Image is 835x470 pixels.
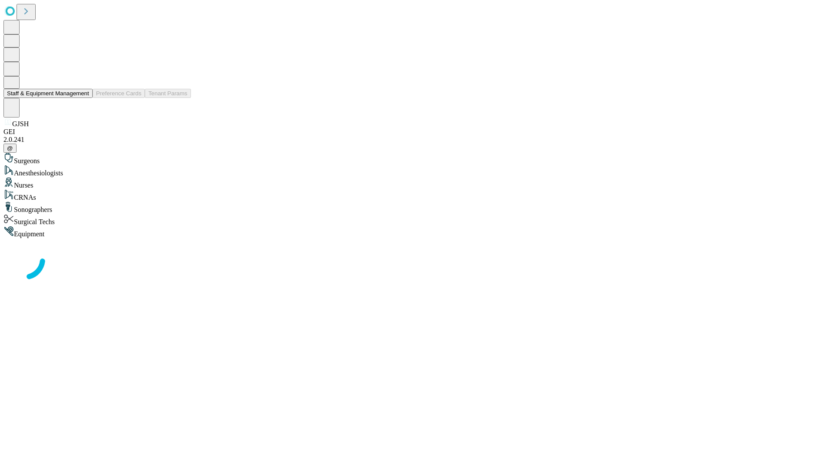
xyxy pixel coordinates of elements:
[7,145,13,151] span: @
[3,201,832,214] div: Sonographers
[3,189,832,201] div: CRNAs
[145,89,191,98] button: Tenant Params
[12,120,29,128] span: GJSH
[3,153,832,165] div: Surgeons
[3,128,832,136] div: GEI
[93,89,145,98] button: Preference Cards
[3,214,832,226] div: Surgical Techs
[3,89,93,98] button: Staff & Equipment Management
[3,144,17,153] button: @
[3,226,832,238] div: Equipment
[3,177,832,189] div: Nurses
[3,136,832,144] div: 2.0.241
[3,165,832,177] div: Anesthesiologists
